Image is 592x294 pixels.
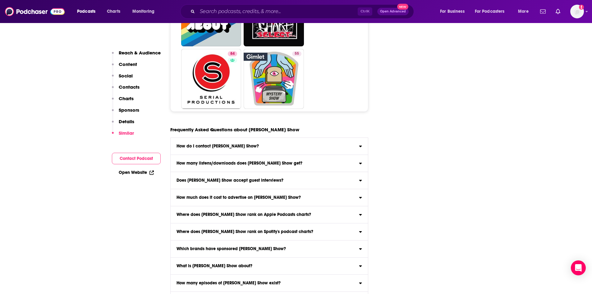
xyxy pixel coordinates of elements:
button: open menu [436,7,472,16]
p: Contacts [119,84,140,90]
button: Contact Podcast [112,153,161,164]
input: Search podcasts, credits, & more... [197,7,358,16]
button: open menu [73,7,103,16]
a: Charts [103,7,124,16]
a: 55 [244,49,304,109]
h3: Does [PERSON_NAME] Show accept guest interviews? [177,178,283,183]
h3: Where does [PERSON_NAME] Show rank on Apple Podcasts charts? [177,212,311,217]
p: Social [119,73,133,79]
a: Show notifications dropdown [553,6,563,17]
span: For Business [440,7,465,16]
a: Open Website [119,170,154,175]
button: open menu [514,7,536,16]
p: Details [119,119,134,124]
p: Sponsors [119,107,139,113]
svg: Add a profile image [579,5,584,10]
span: For Podcasters [475,7,505,16]
h3: What is [PERSON_NAME] Show about? [177,264,252,268]
h3: How do I contact [PERSON_NAME] Show? [177,144,259,148]
a: 55 [292,51,301,56]
div: Open Intercom Messenger [571,260,586,275]
img: User Profile [570,5,584,18]
h3: How much does it cost to advertise on [PERSON_NAME] Show? [177,195,301,200]
p: Content [119,61,137,67]
h3: How many listens/downloads does [PERSON_NAME] Show get? [177,161,302,166]
p: Reach & Audience [119,50,161,56]
h3: Frequently Asked Questions about [PERSON_NAME] Show [170,127,299,133]
span: 84 [230,51,235,57]
span: More [518,7,529,16]
span: Charts [107,7,120,16]
a: 84 [181,49,241,109]
span: Logged in as EJJackson [570,5,584,18]
h3: Which brands have sponsored [PERSON_NAME] Show? [177,247,286,251]
button: open menu [128,7,163,16]
span: Ctrl K [358,7,372,16]
button: Social [112,73,133,84]
button: Content [112,61,137,73]
p: Charts [119,96,134,101]
button: open menu [471,7,514,16]
button: Open AdvancedNew [377,8,409,15]
button: Sponsors [112,107,139,119]
a: Show notifications dropdown [538,6,548,17]
h3: Where does [PERSON_NAME] Show rank on Spotify's podcast charts? [177,230,313,234]
span: New [397,4,408,10]
button: Contacts [112,84,140,96]
button: Show profile menu [570,5,584,18]
span: Open Advanced [380,10,406,13]
button: Charts [112,96,134,107]
div: Search podcasts, credits, & more... [186,4,420,19]
span: Podcasts [77,7,95,16]
a: 84 [228,51,237,56]
button: Reach & Audience [112,50,161,61]
span: 55 [295,51,299,57]
button: Similar [112,130,134,142]
img: Podchaser - Follow, Share and Rate Podcasts [5,6,65,17]
span: Monitoring [132,7,154,16]
button: Details [112,119,134,130]
h3: How many episodes of [PERSON_NAME] Show exist? [177,281,281,285]
p: Similar [119,130,134,136]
